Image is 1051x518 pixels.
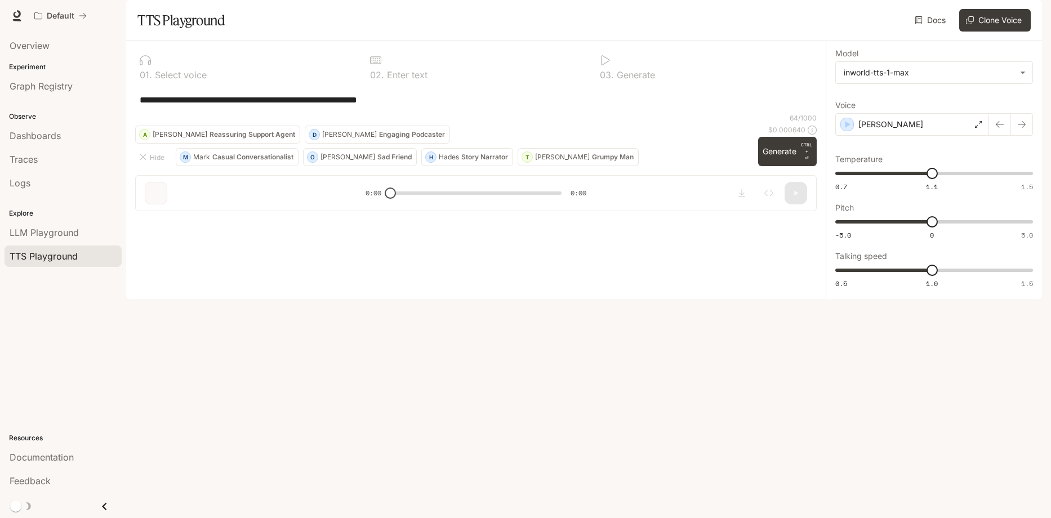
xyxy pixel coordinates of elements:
[835,230,851,240] span: -5.0
[835,50,858,57] p: Model
[377,154,412,160] p: Sad Friend
[137,9,225,32] h1: TTS Playground
[320,154,375,160] p: [PERSON_NAME]
[322,131,377,138] p: [PERSON_NAME]
[1021,279,1033,288] span: 1.5
[152,70,207,79] p: Select voice
[614,70,655,79] p: Generate
[1021,182,1033,191] span: 1.5
[790,113,817,123] p: 64 / 1000
[926,279,938,288] span: 1.0
[370,70,384,79] p: 0 2 .
[308,148,318,166] div: O
[522,148,532,166] div: T
[140,70,152,79] p: 0 1 .
[835,101,856,109] p: Voice
[153,131,207,138] p: [PERSON_NAME]
[47,11,74,21] p: Default
[309,126,319,144] div: D
[835,279,847,288] span: 0.5
[835,182,847,191] span: 0.7
[439,154,459,160] p: Hades
[844,67,1014,78] div: inworld-tts-1-max
[518,148,639,166] button: T[PERSON_NAME]Grumpy Man
[140,126,150,144] div: A
[758,137,817,166] button: GenerateCTRL +⏎
[421,148,513,166] button: HHadesStory Narrator
[835,252,887,260] p: Talking speed
[535,154,590,160] p: [PERSON_NAME]
[836,62,1032,83] div: inworld-tts-1-max
[193,154,210,160] p: Mark
[801,141,812,162] p: ⏎
[801,141,812,155] p: CTRL +
[303,148,417,166] button: O[PERSON_NAME]Sad Friend
[959,9,1031,32] button: Clone Voice
[180,148,190,166] div: M
[176,148,299,166] button: MMarkCasual Conversationalist
[600,70,614,79] p: 0 3 .
[461,154,508,160] p: Story Narrator
[379,131,445,138] p: Engaging Podcaster
[426,148,436,166] div: H
[210,131,295,138] p: Reassuring Support Agent
[912,9,950,32] a: Docs
[29,5,92,27] button: All workspaces
[1021,230,1033,240] span: 5.0
[212,154,293,160] p: Casual Conversationalist
[835,204,854,212] p: Pitch
[135,126,300,144] button: A[PERSON_NAME]Reassuring Support Agent
[835,155,883,163] p: Temperature
[592,154,634,160] p: Grumpy Man
[930,230,934,240] span: 0
[305,126,450,144] button: D[PERSON_NAME]Engaging Podcaster
[926,182,938,191] span: 1.1
[384,70,427,79] p: Enter text
[135,148,171,166] button: Hide
[768,125,805,135] p: $ 0.000640
[858,119,923,130] p: [PERSON_NAME]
